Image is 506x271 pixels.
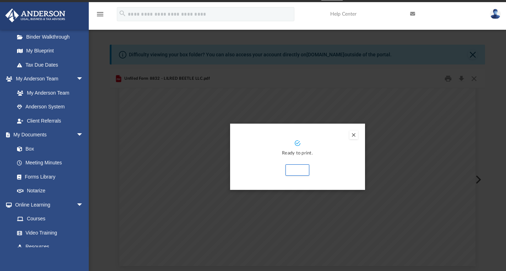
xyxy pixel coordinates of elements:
[10,156,91,170] a: Meeting Minutes
[76,198,91,212] span: arrow_drop_down
[10,212,91,226] a: Courses
[10,100,91,114] a: Anderson System
[490,9,501,19] img: User Pic
[5,72,91,86] a: My Anderson Teamarrow_drop_down
[10,44,91,58] a: My Blueprint
[10,226,87,240] a: Video Training
[119,10,126,17] i: search
[10,142,87,156] a: Box
[3,9,67,22] img: Anderson Advisors Platinum Portal
[5,198,91,212] a: Online Learningarrow_drop_down
[10,86,87,100] a: My Anderson Team
[76,72,91,86] span: arrow_drop_down
[76,128,91,142] span: arrow_drop_down
[237,149,358,158] p: Ready to print.
[5,128,91,142] a: My Documentsarrow_drop_down
[10,114,91,128] a: Client Referrals
[285,164,309,176] button: Print
[96,10,104,18] i: menu
[96,13,104,18] a: menu
[110,69,485,271] div: Preview
[10,240,91,254] a: Resources
[10,30,94,44] a: Binder Walkthrough
[10,58,94,72] a: Tax Due Dates
[10,184,91,198] a: Notarize
[10,170,87,184] a: Forms Library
